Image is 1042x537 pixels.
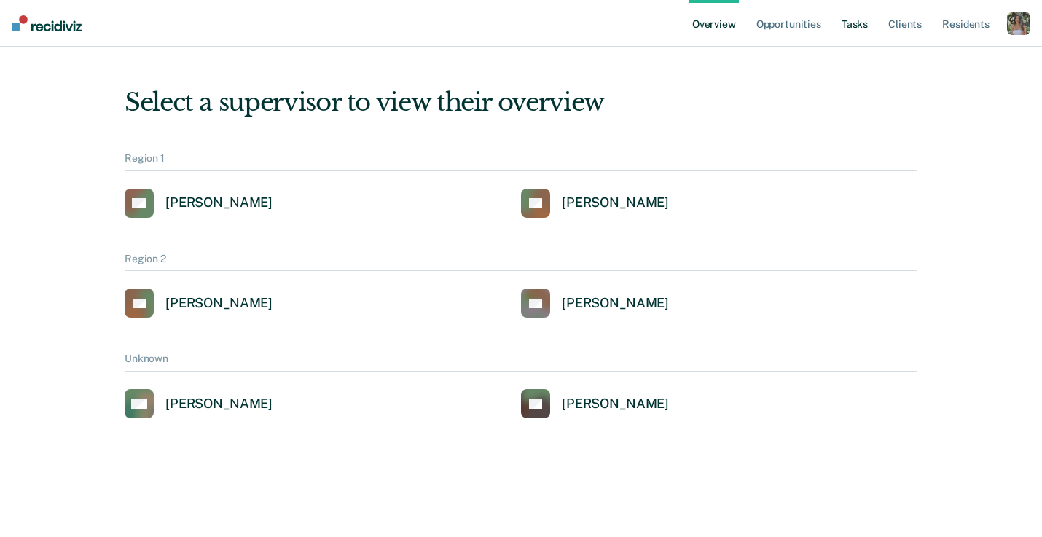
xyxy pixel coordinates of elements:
div: Unknown [125,353,917,372]
div: [PERSON_NAME] [562,195,669,211]
div: Region 2 [125,253,917,272]
div: [PERSON_NAME] [165,195,273,211]
a: [PERSON_NAME] [125,289,273,318]
div: Region 1 [125,152,917,171]
a: [PERSON_NAME] [521,389,669,418]
div: [PERSON_NAME] [165,295,273,312]
a: [PERSON_NAME] [125,389,273,418]
div: [PERSON_NAME] [165,396,273,412]
a: [PERSON_NAME] [125,189,273,218]
a: [PERSON_NAME] [521,189,669,218]
div: [PERSON_NAME] [562,396,669,412]
img: Recidiviz [12,15,82,31]
div: [PERSON_NAME] [562,295,669,312]
a: [PERSON_NAME] [521,289,669,318]
div: Select a supervisor to view their overview [125,87,917,117]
